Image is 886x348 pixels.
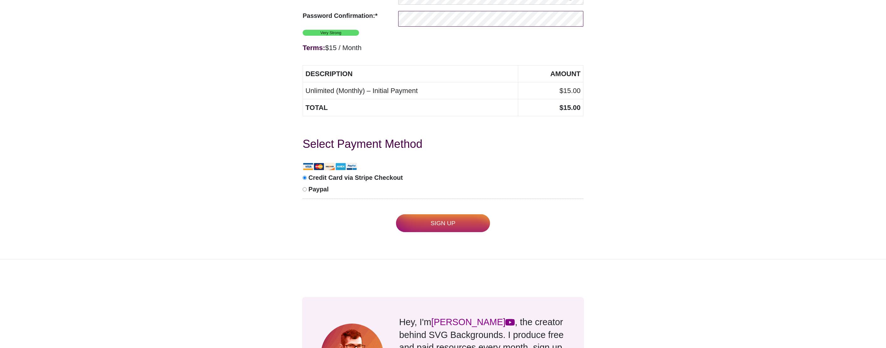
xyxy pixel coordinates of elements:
[431,317,515,327] a: [PERSON_NAME]
[303,162,346,172] img: Stripe
[303,187,307,191] input: Paypal
[303,135,583,153] h3: Select Payment Method
[303,82,518,99] td: Unlimited (Monthly) – Initial Payment
[303,65,518,82] th: Description
[309,174,403,181] span: Credit Card via Stripe Checkout
[518,82,583,99] td: $15.00
[518,65,583,82] th: Amount
[309,186,329,193] span: Paypal
[303,99,518,116] th: Total
[396,214,490,232] input: Sign Up
[303,42,583,54] div: $15 / Month
[303,30,359,36] span: Very Strong
[303,11,395,20] label: Password Confirmation:*
[303,44,325,52] strong: Terms:
[303,176,307,180] input: Credit Card via Stripe Checkout
[346,162,357,172] img: PayPal
[518,99,583,116] th: $15.00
